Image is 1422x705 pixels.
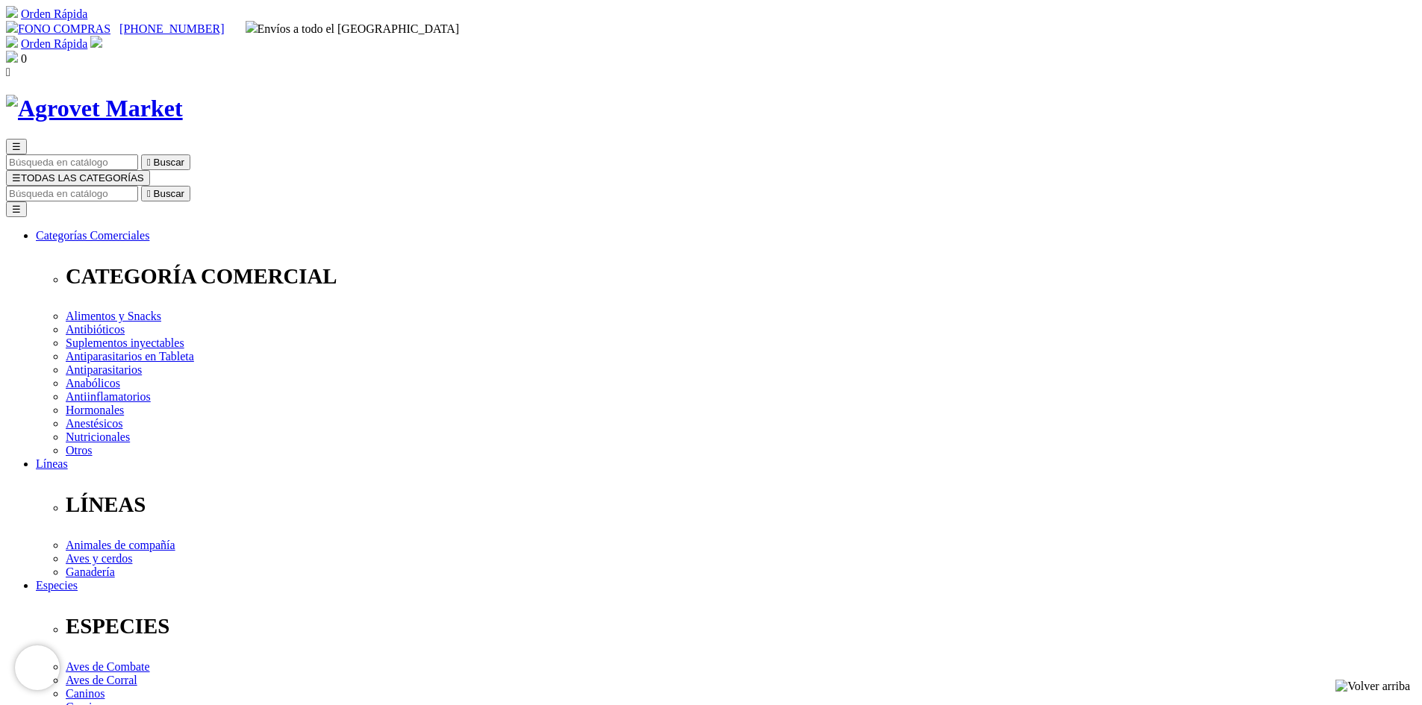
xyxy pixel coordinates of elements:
a: Suplementos inyectables [66,336,184,349]
i:  [147,157,151,168]
i:  [147,188,151,199]
span: ☰ [12,172,21,184]
a: Animales de compañía [66,539,175,551]
iframe: Brevo live chat [15,645,60,690]
a: [PHONE_NUMBER] [119,22,224,35]
a: Hormonales [66,404,124,416]
a: Anestésicos [66,417,122,430]
a: Antiinflamatorios [66,390,151,403]
a: Antibióticos [66,323,125,336]
a: Ganadería [66,565,115,578]
button: ☰ [6,201,27,217]
span: Envíos a todo el [GEOGRAPHIC_DATA] [246,22,460,35]
button: ☰ [6,139,27,154]
a: Alimentos y Snacks [66,310,161,322]
span: ☰ [12,141,21,152]
img: delivery-truck.svg [246,21,258,33]
p: CATEGORÍA COMERCIAL [66,264,1416,289]
a: Nutricionales [66,430,130,443]
input: Buscar [6,186,138,201]
a: Antiparasitarios en Tableta [66,350,194,363]
img: shopping-cart.svg [6,36,18,48]
img: Agrovet Market [6,95,183,122]
a: Otros [66,444,93,457]
a: Aves y cerdos [66,552,132,565]
a: Líneas [36,457,68,470]
img: user.svg [90,36,102,48]
span: 0 [21,52,27,65]
a: Caninos [66,687,105,700]
button: ☰TODAS LAS CATEGORÍAS [6,170,150,186]
a: Orden Rápida [21,7,87,20]
a: Acceda a su cuenta de cliente [90,37,102,50]
img: Volver arriba [1335,680,1410,693]
img: phone.svg [6,21,18,33]
button:  Buscar [141,186,190,201]
a: Especies [36,579,78,592]
img: shopping-bag.svg [6,51,18,63]
a: Aves de Combate [66,660,150,673]
img: shopping-cart.svg [6,6,18,18]
p: LÍNEAS [66,492,1416,517]
a: FONO COMPRAS [6,22,110,35]
a: Aves de Corral [66,674,137,686]
p: ESPECIES [66,614,1416,639]
a: Categorías Comerciales [36,229,149,242]
a: Anabólicos [66,377,120,389]
a: Orden Rápida [21,37,87,50]
i:  [6,66,10,78]
span: Buscar [154,157,184,168]
a: Antiparasitarios [66,363,142,376]
button:  Buscar [141,154,190,170]
input: Buscar [6,154,138,170]
span: Buscar [154,188,184,199]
